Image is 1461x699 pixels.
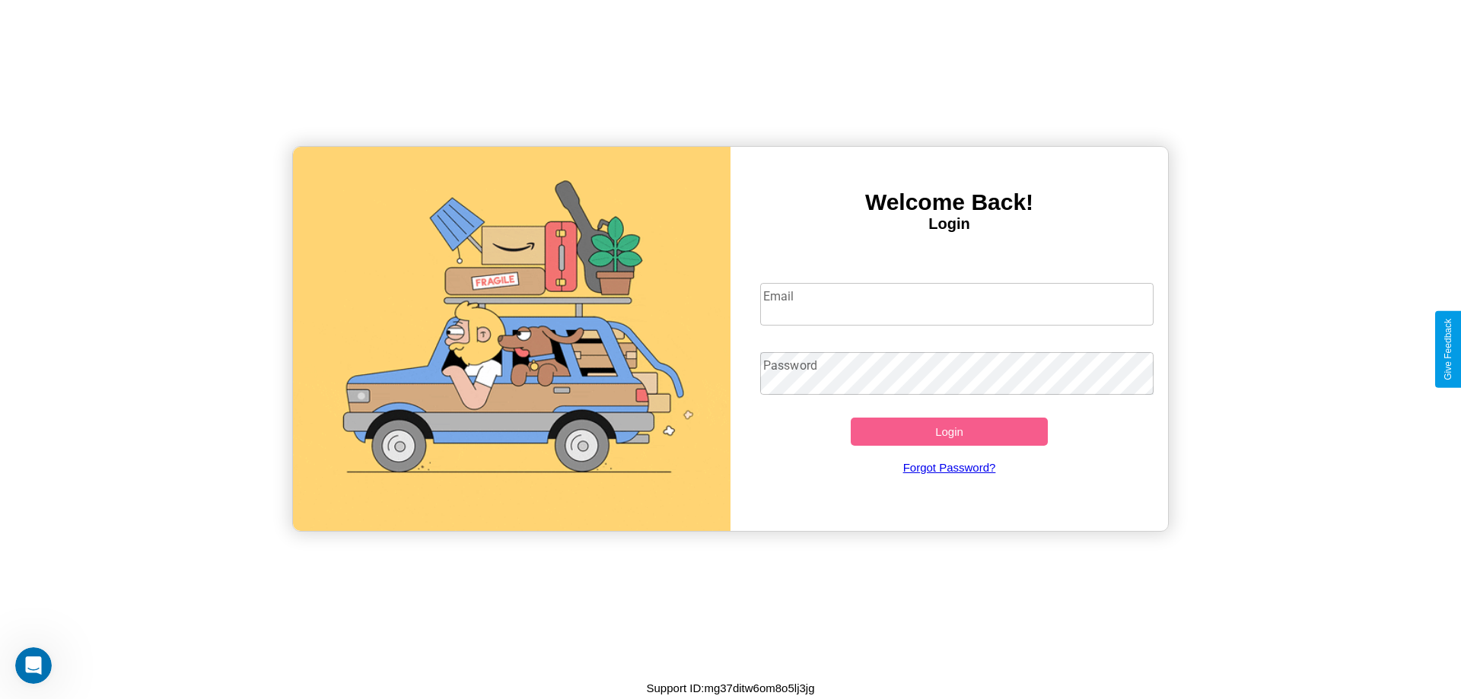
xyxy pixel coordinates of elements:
button: Login [851,418,1048,446]
h3: Welcome Back! [730,189,1168,215]
p: Support ID: mg37ditw6om8o5lj3jg [647,678,815,698]
h4: Login [730,215,1168,233]
img: gif [293,147,730,531]
iframe: Intercom live chat [15,647,52,684]
a: Forgot Password? [753,446,1147,489]
div: Give Feedback [1443,319,1453,380]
